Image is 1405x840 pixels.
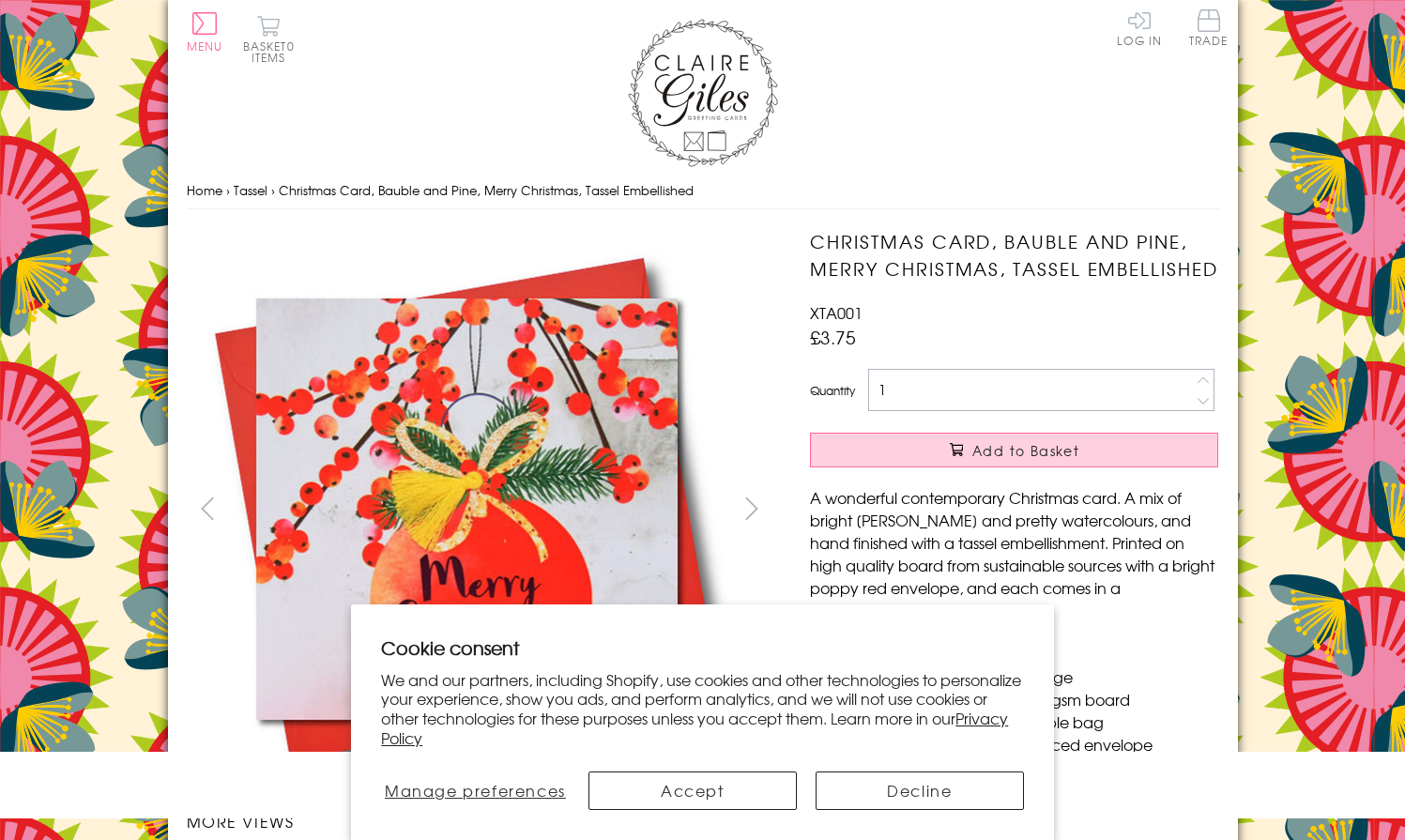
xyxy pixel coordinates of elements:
[252,38,295,66] span: 0 items
[187,38,223,54] span: Menu
[628,19,778,167] img: Claire Giles Greetings Cards
[381,634,1024,661] h2: Cookie consent
[1189,9,1229,50] a: Trade
[381,707,1008,749] a: Privacy Policy
[810,324,856,350] span: £3.75
[972,441,1079,460] span: Add to Basket
[588,771,797,810] button: Accept
[187,810,773,832] h3: More views
[1189,9,1229,46] span: Trade
[810,228,1218,283] h1: Christmas Card, Bauble and Pine, Merry Christmas, Tassel Embellished
[234,181,267,199] a: Tassel
[279,181,694,199] span: Christmas Card, Bauble and Pine, Merry Christmas, Tassel Embellished
[271,181,275,199] span: ›
[810,433,1218,467] button: Add to Basket
[381,771,569,810] button: Manage preferences
[187,172,1219,210] nav: breadcrumbs
[226,181,230,199] span: ›
[187,12,223,52] button: Menu
[187,181,222,199] a: Home
[187,487,229,529] button: prev
[1117,9,1162,46] a: Log In
[772,228,1336,791] img: Christmas Card, Bauble and Pine, Merry Christmas, Tassel Embellished
[381,670,1024,748] p: We and our partners, including Shopify, use cookies and other technologies to personalize your ex...
[810,486,1218,621] p: A wonderful contemporary Christmas card. A mix of bright [PERSON_NAME] and pretty watercolours, a...
[810,382,855,399] label: Quantity
[186,228,749,790] img: Christmas Card, Bauble and Pine, Merry Christmas, Tassel Embellished
[730,487,772,529] button: next
[810,301,863,324] span: XTA001
[816,771,1024,810] button: Decline
[243,15,295,63] button: Basket0 items
[385,779,566,802] span: Manage preferences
